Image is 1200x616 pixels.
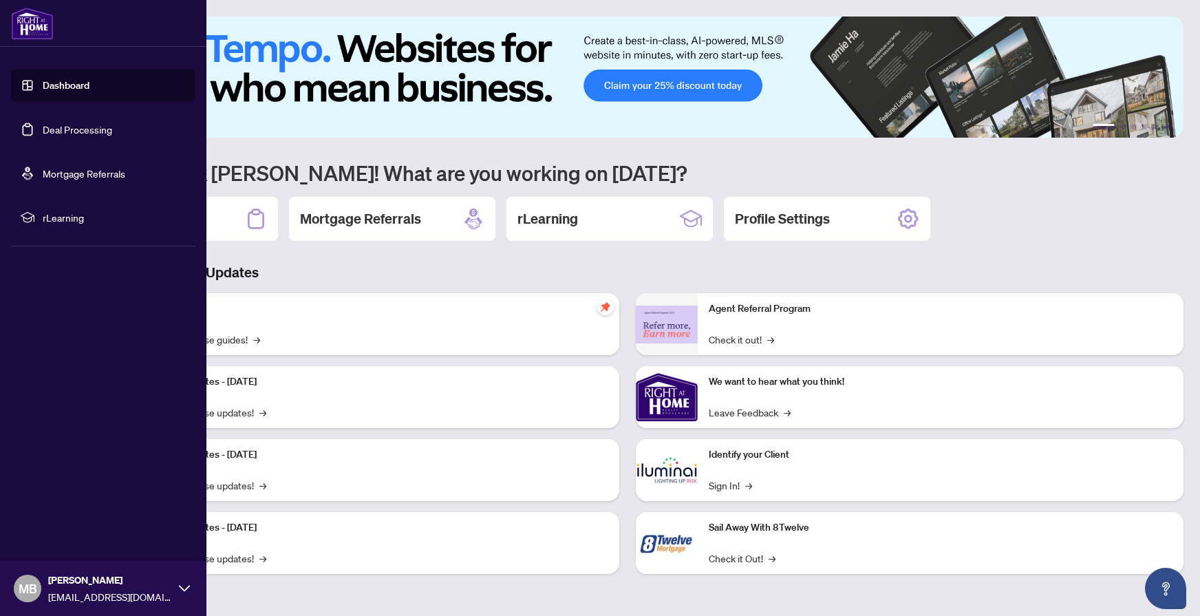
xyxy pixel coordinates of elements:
[709,478,752,493] a: Sign In!→
[259,551,266,566] span: →
[144,520,608,535] p: Platform Updates - [DATE]
[48,589,172,604] span: [EMAIL_ADDRESS][DOMAIN_NAME]
[735,209,830,229] h2: Profile Settings
[144,301,608,317] p: Self-Help
[259,405,266,420] span: →
[1093,124,1115,129] button: 1
[636,366,698,428] img: We want to hear what you think!
[709,447,1172,463] p: Identify your Client
[144,447,608,463] p: Platform Updates - [DATE]
[43,123,112,136] a: Deal Processing
[48,573,172,588] span: [PERSON_NAME]
[259,478,266,493] span: →
[636,306,698,343] img: Agent Referral Program
[19,579,37,598] span: MB
[253,332,260,347] span: →
[784,405,791,420] span: →
[72,263,1183,282] h3: Brokerage & Industry Updates
[709,374,1172,390] p: We want to hear what you think!
[636,439,698,501] img: Identify your Client
[1164,124,1170,129] button: 6
[43,210,186,225] span: rLearning
[767,332,774,347] span: →
[709,405,791,420] a: Leave Feedback→
[43,79,89,92] a: Dashboard
[709,332,774,347] a: Check it out!→
[72,160,1183,186] h1: Welcome back [PERSON_NAME]! What are you working on [DATE]?
[11,7,54,40] img: logo
[300,209,421,229] h2: Mortgage Referrals
[1153,124,1159,129] button: 5
[72,17,1183,138] img: Slide 0
[1120,124,1126,129] button: 2
[709,551,775,566] a: Check it Out!→
[1145,568,1186,609] button: Open asap
[597,299,614,315] span: pushpin
[1131,124,1137,129] button: 3
[769,551,775,566] span: →
[1142,124,1148,129] button: 4
[43,167,125,180] a: Mortgage Referrals
[709,520,1172,535] p: Sail Away With 8Twelve
[636,512,698,574] img: Sail Away With 8Twelve
[709,301,1172,317] p: Agent Referral Program
[745,478,752,493] span: →
[517,209,578,229] h2: rLearning
[144,374,608,390] p: Platform Updates - [DATE]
